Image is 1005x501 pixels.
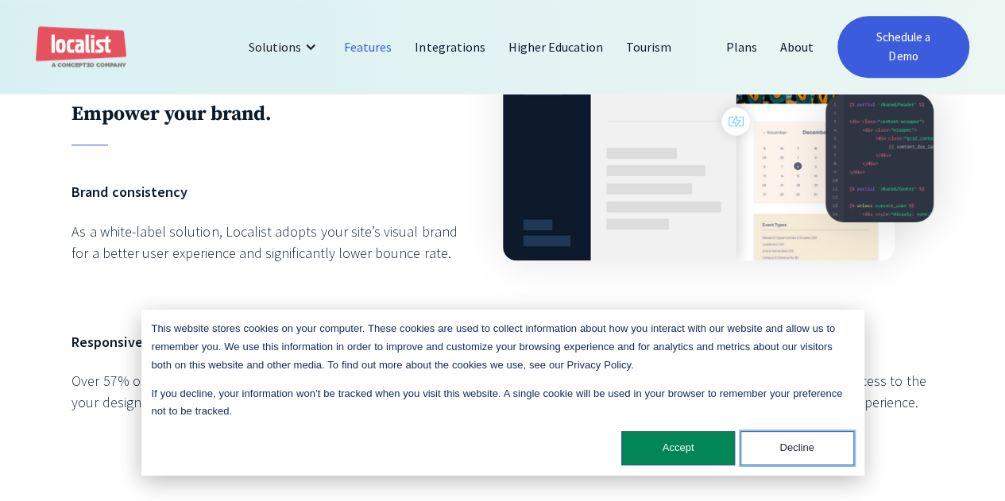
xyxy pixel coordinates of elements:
div: Solutions [237,28,333,66]
button: Decline [740,431,854,465]
h2: Empower your brand. [72,102,466,126]
a: Higher Education [497,28,616,66]
div: As a white-label solution, Localist adopts your site’s visual brand for a better user experience ... [72,221,466,264]
a: Integrations [404,28,497,66]
button: Accept [621,431,735,465]
div: Over 57% of all web traffic is from mobile; Localist ensures that your design is consistent acros... [72,370,466,413]
a: Features [333,28,404,66]
a: Schedule a Demo [837,16,969,78]
h6: Responsive design [72,331,466,353]
div: Cookie banner [141,310,864,476]
a: Tourism [615,28,683,66]
p: If you decline, your information won’t be tracked when you visit this website. A single cookie wi... [152,385,854,422]
a: home [36,26,126,68]
a: Plans [714,28,768,66]
p: This website stores cookies on your computer. These cookies are used to collect information about... [152,320,854,374]
a: About [769,28,825,66]
h6: Brand consistency [72,181,466,202]
div: Solutions [249,37,301,56]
